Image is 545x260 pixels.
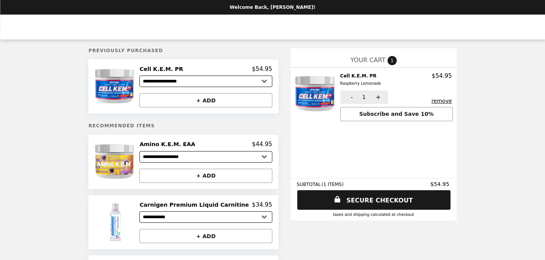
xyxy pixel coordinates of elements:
[139,169,272,183] button: + ADD
[431,181,451,187] span: $54.95
[252,141,272,148] p: $44.95
[367,91,388,104] button: +
[139,141,198,148] h2: Amino K.E.M. EAA
[321,182,343,187] span: ( 1 ITEMS )
[340,80,381,87] div: Raspberry Lemonade
[297,182,322,187] span: SUBTOTAL
[139,201,252,208] h2: Carnigen Premium Liquid Carnitine
[294,72,339,115] img: Cell K.E.M. PR
[94,66,138,107] img: Cell K.E.M. PR
[139,76,272,87] select: Select a product variant
[139,151,272,163] select: Select a product variant
[252,66,272,72] p: $54.95
[388,56,397,65] span: 1
[88,123,278,128] h5: Recommended Items
[139,66,186,72] h2: Cell K.E.M. PR
[350,56,385,64] span: YOUR CART
[230,5,315,10] p: Welcome Back, [PERSON_NAME]!
[340,72,384,87] h2: Cell K.E.M. PR
[432,72,452,79] p: $54.95
[252,201,272,208] p: $34.95
[139,211,272,223] select: Select a product variant
[362,94,366,100] span: 1
[431,98,452,104] button: remove
[139,229,272,243] button: + ADD
[94,201,138,243] img: Carnigen Premium Liquid Carnitine
[297,190,451,210] a: SECURE CHECKOUT
[340,107,453,121] button: Subscribe and Save 10%
[88,48,278,53] h5: Previously Purchased
[297,212,451,217] div: Taxes and Shipping calculated at checkout
[94,141,138,183] img: Amino K.E.M. EAA
[340,91,361,104] button: -
[139,93,272,107] button: + ADD
[240,19,305,35] img: Brand Logo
